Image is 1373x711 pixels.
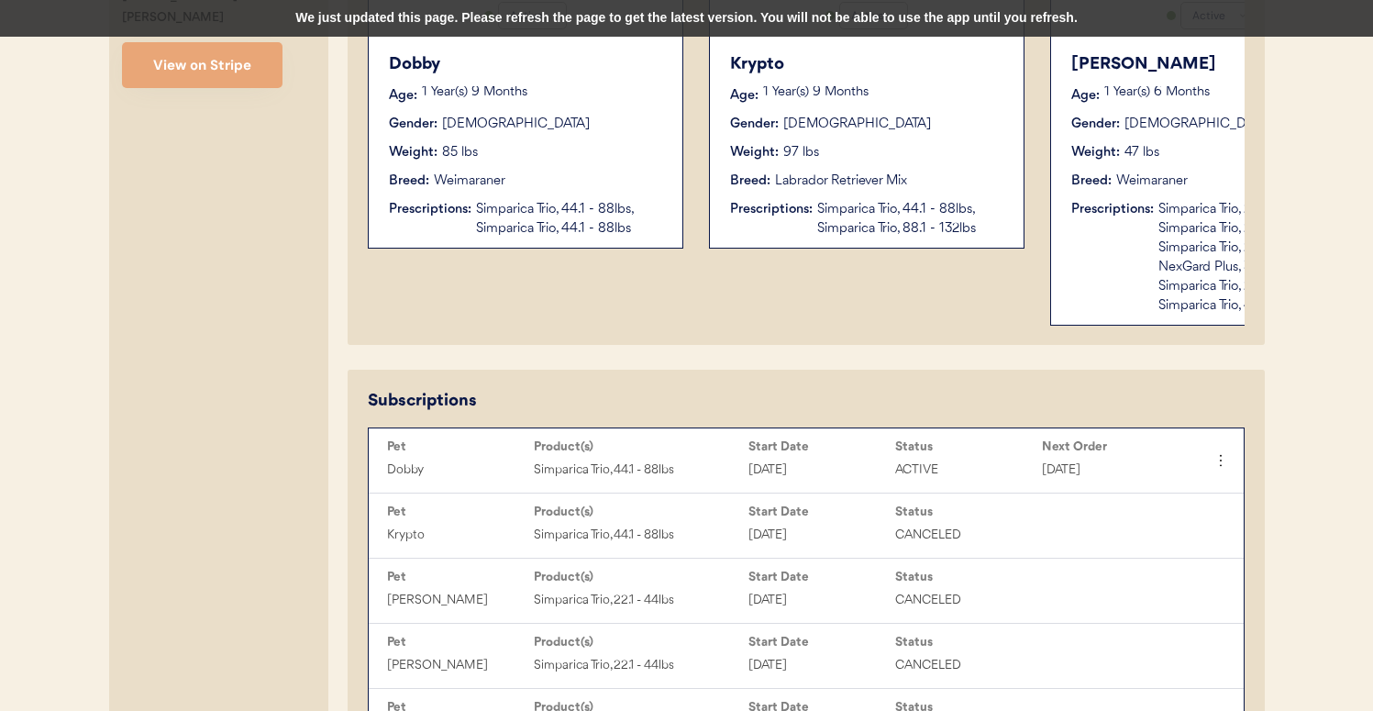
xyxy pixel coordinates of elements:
div: Age: [730,86,758,106]
div: Simparica Trio, 44.1 - 88lbs, Simparica Trio, 44.1 - 88lbs [476,200,664,239]
div: Pet [387,570,525,584]
div: Start Date [748,570,886,584]
p: 1 Year(s) 9 Months [763,86,1005,99]
div: Product(s) [534,439,739,454]
div: Simparica Trio, 44.1 - 88lbs [534,460,739,481]
div: Simparica Trio, 22.1 - 44lbs [534,590,739,611]
div: Status [895,635,1033,650]
div: Simparica Trio, 22.1 - 44lbs [534,655,739,676]
div: Dobby [387,460,525,481]
div: Krypto [387,525,525,546]
div: Product(s) [534,635,739,650]
div: Next Order [1042,439,1179,454]
div: CANCELED [895,655,1033,676]
div: Gender: [389,115,437,134]
div: Breed: [1071,172,1112,191]
div: 97 lbs [783,143,819,162]
div: Weimaraner [434,172,505,191]
div: Start Date [748,505,886,519]
div: Weight: [1071,143,1120,162]
div: Prescriptions: [389,200,471,219]
div: Gender: [1071,115,1120,134]
div: Product(s) [534,505,739,519]
div: Weimaraner [1116,172,1188,191]
div: [PERSON_NAME] [387,590,525,611]
div: CANCELED [895,590,1033,611]
div: Breed: [730,172,770,191]
div: Simparica Trio, 22.1 - 44lbs, Simparica Trio, 22.1 - 44lbs, Simparica Trio, 22.1 - 44lbs, NexGard... [1158,200,1346,316]
div: Dobby [389,52,664,77]
div: Pet [387,635,525,650]
div: Simparica Trio, 44.1 - 88lbs [534,525,739,546]
div: Weight: [730,143,779,162]
div: Start Date [748,439,886,454]
div: Krypto [730,52,1005,77]
div: Age: [1071,86,1100,106]
div: [DATE] [748,460,886,481]
div: Status [895,505,1033,519]
div: [DEMOGRAPHIC_DATA] [783,115,931,134]
div: [PERSON_NAME] [387,655,525,676]
div: Pet [387,505,525,519]
div: [DEMOGRAPHIC_DATA] [442,115,590,134]
div: [DATE] [748,525,886,546]
div: 47 lbs [1124,143,1159,162]
div: [DATE] [748,655,886,676]
p: 1 Year(s) 9 Months [422,86,664,99]
div: Simparica Trio, 44.1 - 88lbs, Simparica Trio, 88.1 - 132lbs [817,200,1005,239]
div: Product(s) [534,570,739,584]
div: [DEMOGRAPHIC_DATA] [1124,115,1272,134]
div: Labrador Retriever Mix [775,172,907,191]
div: [DATE] [1042,460,1179,481]
div: Start Date [748,635,886,650]
div: Gender: [730,115,779,134]
div: CANCELED [895,525,1033,546]
div: Weight: [389,143,437,162]
div: Subscriptions [368,389,477,414]
p: 1 Year(s) 6 Months [1104,86,1346,99]
div: ACTIVE [895,460,1033,481]
div: [PERSON_NAME] [1071,52,1346,77]
div: Age: [389,86,417,106]
div: Prescriptions: [1071,200,1154,219]
div: Breed: [389,172,429,191]
div: Pet [387,439,525,454]
div: 85 lbs [442,143,478,162]
div: Prescriptions: [730,200,813,219]
button: View on Stripe [122,42,282,88]
div: Status [895,570,1033,584]
div: [DATE] [748,590,886,611]
div: Status [895,439,1033,454]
